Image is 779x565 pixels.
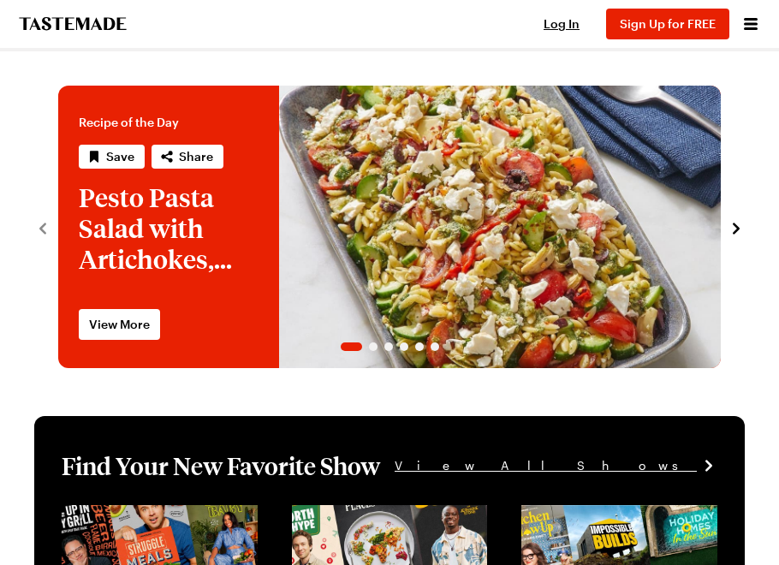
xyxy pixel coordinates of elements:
span: Log In [544,16,580,31]
a: View More [79,309,160,340]
span: View More [89,316,150,333]
button: Sign Up for FREE [606,9,729,39]
span: Go to slide 4 [400,342,408,351]
a: To Tastemade Home Page [17,17,128,31]
span: Save [106,148,134,165]
span: Go to slide 2 [369,342,378,351]
span: Go to slide 3 [384,342,393,351]
a: View full content for [object Object] [521,507,703,544]
div: 1 / 6 [58,86,721,368]
a: View full content for [object Object] [292,507,473,544]
span: Go to slide 5 [415,342,424,351]
button: Log In [527,15,596,33]
button: navigate to previous item [34,217,51,237]
h1: Find Your New Favorite Show [62,450,380,481]
span: View All Shows [395,456,697,475]
span: Go to slide 1 [341,342,362,351]
span: Go to slide 6 [431,342,439,351]
span: Sign Up for FREE [620,16,716,31]
button: Share [152,145,223,169]
span: Share [179,148,213,165]
button: navigate to next item [728,217,745,237]
a: View All Shows [395,456,717,475]
button: Open menu [740,13,762,35]
a: View full content for [object Object] [62,507,243,544]
button: Save recipe [79,145,145,169]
